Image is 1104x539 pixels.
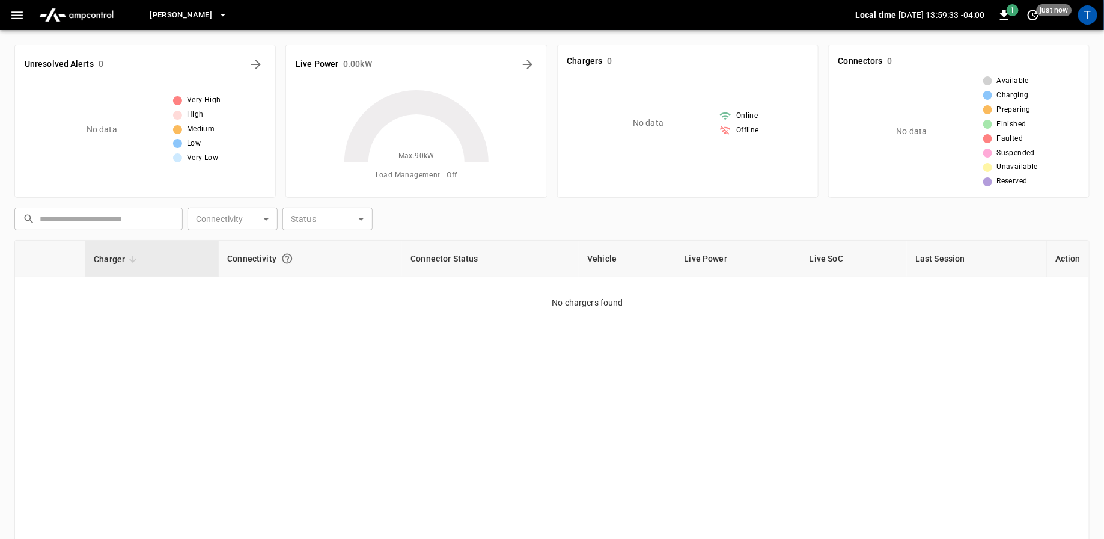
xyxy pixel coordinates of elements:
[801,241,907,277] th: Live SoC
[398,150,435,162] span: Max. 90 kW
[907,241,1046,277] th: Last Session
[150,8,212,22] span: [PERSON_NAME]
[997,119,1026,131] span: Finished
[607,55,612,68] h6: 0
[1046,241,1089,277] th: Action
[376,170,457,182] span: Load Management = Off
[187,138,201,150] span: Low
[633,117,663,129] p: No data
[296,58,338,71] h6: Live Power
[838,55,883,68] h6: Connectors
[736,125,759,137] span: Offline
[1007,4,1019,16] span: 1
[227,248,394,269] div: Connectivity
[997,90,1029,102] span: Charging
[343,58,372,71] h6: 0.00 kW
[1078,5,1097,25] div: profile-icon
[87,123,117,136] p: No data
[34,4,118,26] img: ampcontrol.io logo
[187,123,215,135] span: Medium
[94,252,141,266] span: Charger
[552,277,1090,309] p: No chargers found
[25,58,94,71] h6: Unresolved Alerts
[518,55,537,74] button: Energy Overview
[997,161,1038,173] span: Unavailable
[246,55,266,74] button: All Alerts
[187,109,204,121] span: High
[888,55,892,68] h6: 0
[187,152,218,164] span: Very Low
[899,9,985,21] p: [DATE] 13:59:33 -04:00
[1023,5,1043,25] button: set refresh interval
[187,94,221,106] span: Very High
[579,241,676,277] th: Vehicle
[997,176,1028,188] span: Reserved
[997,147,1035,159] span: Suspended
[897,125,927,138] p: No data
[676,241,801,277] th: Live Power
[402,241,579,277] th: Connector Status
[276,248,298,269] button: Connection between the charger and our software.
[736,110,758,122] span: Online
[567,55,603,68] h6: Chargers
[1037,4,1072,16] span: just now
[997,133,1023,145] span: Faulted
[145,4,233,27] button: [PERSON_NAME]
[855,9,897,21] p: Local time
[99,58,103,71] h6: 0
[997,75,1029,87] span: Available
[997,104,1031,116] span: Preparing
